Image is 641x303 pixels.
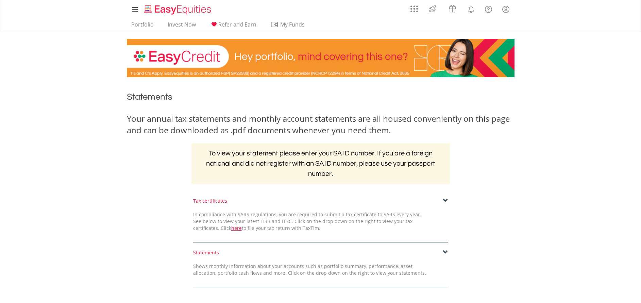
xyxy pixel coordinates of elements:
[447,3,458,14] img: vouchers-v2.svg
[193,211,421,231] span: In compliance with SARS regulations, you are required to submit a tax certificate to SARS every y...
[188,263,431,276] div: Shows monthly information about your accounts such as portfolio summary, performance, asset alloc...
[127,92,172,101] span: Statements
[218,21,256,28] span: Refer and Earn
[191,143,450,184] h2: To view your statement please enter your SA ID number. If you are a foreign national and did not ...
[143,4,214,15] img: EasyEquities_Logo.png
[141,2,214,15] a: Home page
[410,5,418,13] img: grid-menu-icon.svg
[127,113,515,136] div: Your annual tax statements and monthly account statements are all housed conveniently on this pag...
[129,21,156,32] a: Portfolio
[127,39,515,77] img: EasyCredit Promotion Banner
[427,3,438,14] img: thrive-v2.svg
[193,249,448,256] div: Statements
[442,2,462,14] a: Vouchers
[497,2,515,17] a: My Profile
[221,225,320,231] span: Click to file your tax return with TaxTim.
[406,2,422,13] a: AppsGrid
[480,2,497,15] a: FAQ's and Support
[193,198,448,204] div: Tax certificates
[165,21,199,32] a: Invest Now
[207,21,259,32] a: Refer and Earn
[462,2,480,15] a: Notifications
[231,225,242,231] a: here
[270,20,315,29] span: My Funds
